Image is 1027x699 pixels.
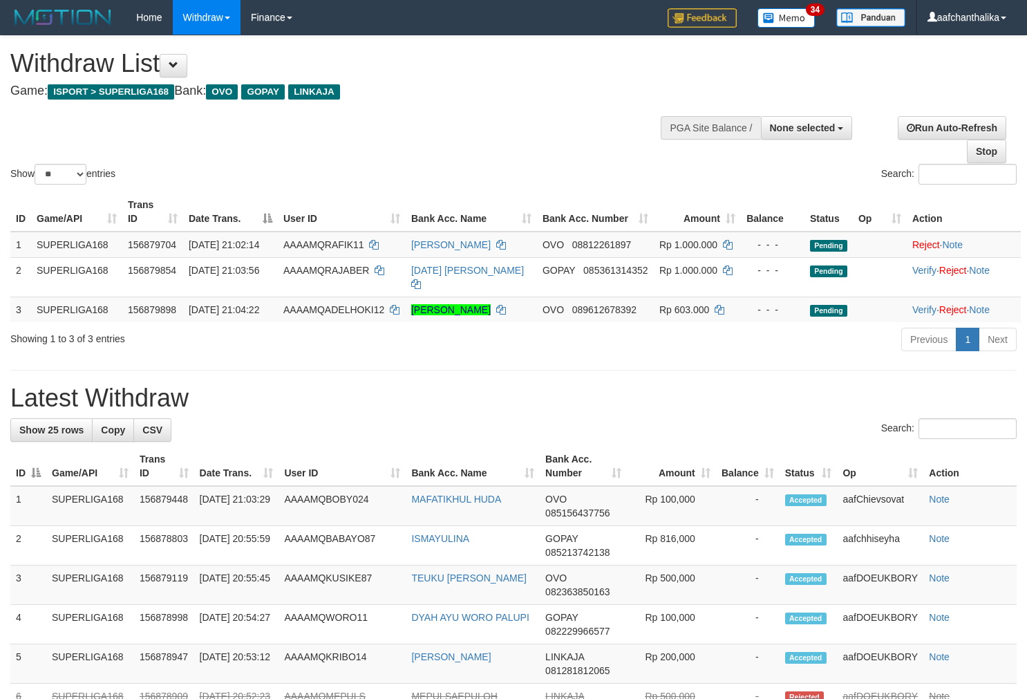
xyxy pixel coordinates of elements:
[929,612,950,623] a: Note
[785,494,827,506] span: Accepted
[283,265,369,276] span: AAAAMQRAJABER
[122,192,183,232] th: Trans ID: activate to sort column ascending
[128,265,176,276] span: 156879854
[804,192,853,232] th: Status
[627,526,716,566] td: Rp 816,000
[942,239,963,250] a: Note
[537,192,654,232] th: Bank Acc. Number: activate to sort column ascending
[48,84,174,100] span: ISPORT > SUPERLIGA168
[279,447,406,486] th: User ID: activate to sort column ascending
[929,651,950,662] a: Note
[189,304,259,315] span: [DATE] 21:04:22
[134,447,194,486] th: Trans ID: activate to sort column ascending
[716,526,780,566] td: -
[406,192,537,232] th: Bank Acc. Name: activate to sort column ascending
[279,566,406,605] td: AAAAMQKUSIKE87
[189,239,259,250] span: [DATE] 21:02:14
[545,651,584,662] span: LINKAJA
[142,425,162,436] span: CSV
[545,572,567,584] span: OVO
[10,84,671,98] h4: Game: Bank:
[716,644,780,684] td: -
[194,644,279,684] td: [DATE] 20:53:12
[836,8,905,27] img: panduan.png
[929,494,950,505] a: Note
[837,447,923,486] th: Op: activate to sort column ascending
[92,418,134,442] a: Copy
[411,494,501,505] a: MAFATIKHUL HUDA
[35,164,86,185] select: Showentries
[411,612,529,623] a: DYAH AYU WORO PALUPI
[134,526,194,566] td: 156878803
[923,447,1017,486] th: Action
[183,192,278,232] th: Date Trans.: activate to sort column descending
[654,192,741,232] th: Amount: activate to sort column ascending
[31,297,122,322] td: SUPERLIGA168
[278,192,406,232] th: User ID: activate to sort column ascending
[10,384,1017,412] h1: Latest Withdraw
[746,303,799,317] div: - - -
[411,651,491,662] a: [PERSON_NAME]
[545,547,610,558] span: Copy 085213742138 to clipboard
[31,192,122,232] th: Game/API: activate to sort column ascending
[10,447,46,486] th: ID: activate to sort column descending
[572,239,632,250] span: Copy 08812261897 to clipboard
[133,418,171,442] a: CSV
[918,418,1017,439] input: Search:
[881,164,1017,185] label: Search:
[279,486,406,526] td: AAAAMQBOBY024
[279,605,406,644] td: AAAAMQWORO11
[746,238,799,252] div: - - -
[411,304,491,315] a: [PERSON_NAME]
[545,507,610,519] span: Copy 085156437756 to clipboard
[10,326,417,346] div: Showing 1 to 3 of 3 entries
[545,494,567,505] span: OVO
[543,265,575,276] span: GOPAY
[10,644,46,684] td: 5
[241,84,285,100] span: GOPAY
[583,265,648,276] span: Copy 085361314352 to clipboard
[659,304,709,315] span: Rp 603.000
[134,566,194,605] td: 156879119
[572,304,637,315] span: Copy 089612678392 to clipboard
[837,605,923,644] td: aafDOEUKBORY
[810,305,847,317] span: Pending
[10,418,93,442] a: Show 25 rows
[810,265,847,277] span: Pending
[627,486,716,526] td: Rp 100,000
[31,257,122,297] td: SUPERLIGA168
[194,605,279,644] td: [DATE] 20:54:27
[780,447,838,486] th: Status: activate to sort column ascending
[770,122,836,133] span: None selected
[543,239,564,250] span: OVO
[545,612,578,623] span: GOPAY
[627,644,716,684] td: Rp 200,000
[545,533,578,544] span: GOPAY
[411,572,526,584] a: TEUKU [PERSON_NAME]
[10,566,46,605] td: 3
[194,566,279,605] td: [DATE] 20:55:45
[283,239,364,250] span: AAAAMQRAFIK11
[10,164,115,185] label: Show entries
[128,239,176,250] span: 156879704
[716,447,780,486] th: Balance: activate to sort column ascending
[46,644,134,684] td: SUPERLIGA168
[668,8,737,28] img: Feedback.jpg
[283,304,384,315] span: AAAAMQADELHOKI12
[406,447,540,486] th: Bank Acc. Name: activate to sort column ascending
[761,116,853,140] button: None selected
[134,644,194,684] td: 156878947
[279,526,406,566] td: AAAAMQBABAYO87
[853,192,907,232] th: Op: activate to sort column ascending
[659,239,717,250] span: Rp 1.000.000
[898,116,1006,140] a: Run Auto-Refresh
[757,8,816,28] img: Button%20Memo.svg
[837,526,923,566] td: aafchhiseyha
[288,84,340,100] span: LINKAJA
[10,526,46,566] td: 2
[627,447,716,486] th: Amount: activate to sort column ascending
[46,447,134,486] th: Game/API: activate to sort column ascending
[907,297,1021,322] td: · ·
[545,626,610,637] span: Copy 082229966577 to clipboard
[929,533,950,544] a: Note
